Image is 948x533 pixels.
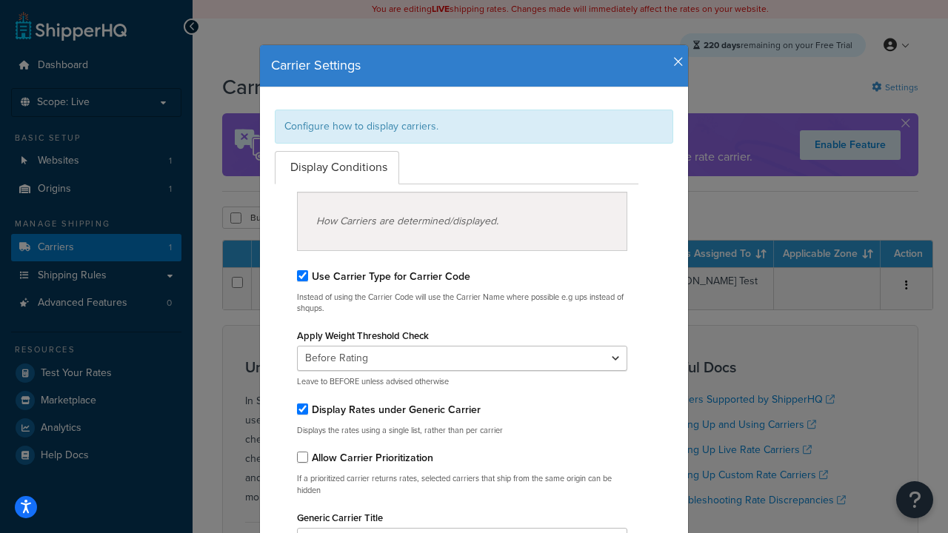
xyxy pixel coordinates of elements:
input: Display Rates under Generic Carrier [297,403,308,415]
a: Display Conditions [275,151,399,184]
label: Apply Weight Threshold Check [297,330,429,341]
p: Leave to BEFORE unless advised otherwise [297,376,627,387]
h4: Carrier Settings [271,56,677,76]
label: Use Carrier Type for Carrier Code [312,269,470,284]
div: How Carriers are determined/displayed. [297,192,627,251]
label: Allow Carrier Prioritization [312,450,433,466]
label: Display Rates under Generic Carrier [312,402,481,418]
div: Configure how to display carriers. [275,110,673,144]
p: Displays the rates using a single list, rather than per carrier [297,425,627,436]
label: Generic Carrier Title [297,512,383,523]
input: Use Carrier Type for Carrier Code [297,270,308,281]
p: Instead of using the Carrier Code will use the Carrier Name where possible e.g ups instead of shq... [297,292,627,315]
p: If a prioritized carrier returns rates, selected carriers that ship from the same origin can be h... [297,473,627,496]
input: Allow Carrier Prioritization [297,452,308,463]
